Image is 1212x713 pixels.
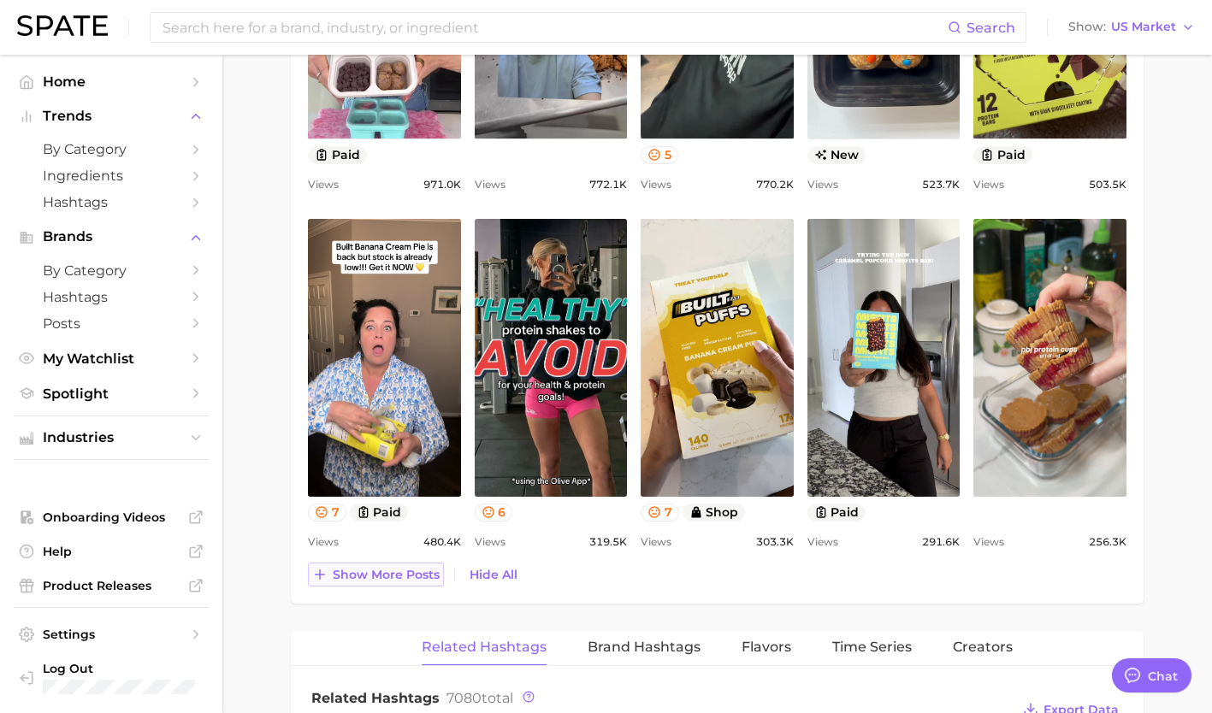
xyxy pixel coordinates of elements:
[967,20,1015,36] span: Search
[43,289,180,305] span: Hashtags
[922,532,960,552] span: 291.6k
[43,351,180,367] span: My Watchlist
[14,68,209,95] a: Home
[423,532,461,552] span: 480.4k
[17,15,108,36] img: SPATE
[1068,22,1106,32] span: Show
[308,532,339,552] span: Views
[43,194,180,210] span: Hashtags
[14,539,209,564] a: Help
[43,109,180,124] span: Trends
[1111,22,1176,32] span: US Market
[14,573,209,598] a: Product Releases
[308,504,346,521] button: 7
[1089,532,1126,552] span: 256.3k
[14,284,209,310] a: Hashtags
[43,544,180,559] span: Help
[832,639,912,655] span: Time Series
[14,380,209,407] a: Spotlight
[641,146,678,164] button: 5
[589,532,627,552] span: 319.5k
[311,690,440,706] span: Related Hashtags
[308,563,444,586] button: Show more posts
[422,639,547,655] span: Related Hashtags
[470,568,517,582] span: Hide All
[807,532,838,552] span: Views
[446,690,482,706] span: 7080
[14,622,209,647] a: Settings
[953,639,1013,655] span: Creators
[973,146,1032,164] button: paid
[446,690,513,706] span: total
[14,425,209,451] button: Industries
[1064,16,1199,38] button: ShowUS Market
[423,174,461,195] span: 971.0k
[308,146,367,164] button: paid
[350,504,409,521] button: paid
[14,345,209,372] a: My Watchlist
[14,189,209,215] a: Hashtags
[973,532,1004,552] span: Views
[14,162,209,189] a: Ingredients
[43,74,180,90] span: Home
[43,141,180,157] span: by Category
[465,563,522,586] button: Hide All
[742,639,791,655] span: Flavors
[641,532,671,552] span: Views
[43,168,180,184] span: Ingredients
[43,510,180,525] span: Onboarding Videos
[922,174,960,195] span: 523.7k
[14,656,209,699] a: Log out. Currently logged in with e-mail nuria@godwinretailgroup.com.
[43,229,180,245] span: Brands
[14,136,209,162] a: by Category
[641,174,671,195] span: Views
[683,504,746,521] button: shop
[756,174,794,195] span: 770.2k
[43,315,180,332] span: Posts
[475,532,505,552] span: Views
[14,504,209,530] a: Onboarding Videos
[589,174,627,195] span: 772.1k
[308,174,339,195] span: Views
[588,639,701,655] span: Brand Hashtags
[1089,174,1126,195] span: 503.5k
[14,224,209,250] button: Brands
[43,578,180,593] span: Product Releases
[807,174,838,195] span: Views
[14,103,209,129] button: Trends
[475,174,505,195] span: Views
[807,146,866,164] span: new
[43,627,180,642] span: Settings
[475,504,513,521] button: 6
[43,661,228,676] span: Log Out
[14,257,209,284] a: by Category
[43,386,180,402] span: Spotlight
[641,504,679,521] button: 7
[333,568,440,582] span: Show more posts
[43,430,180,445] span: Industries
[973,174,1004,195] span: Views
[43,262,180,279] span: by Category
[756,532,794,552] span: 303.3k
[807,504,866,521] button: paid
[161,13,948,42] input: Search here for a brand, industry, or ingredient
[14,310,209,337] a: Posts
